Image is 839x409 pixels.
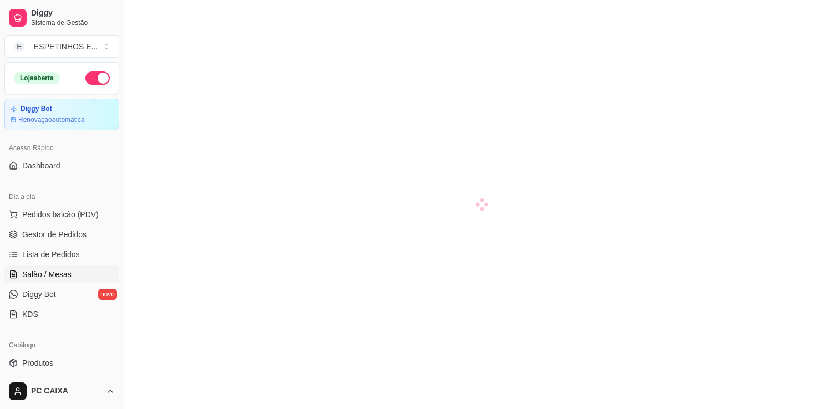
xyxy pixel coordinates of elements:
a: KDS [4,305,119,323]
span: KDS [22,309,38,320]
a: Lista de Pedidos [4,246,119,263]
div: Acesso Rápido [4,139,119,157]
button: PC CAIXA [4,378,119,405]
a: Dashboard [4,157,119,175]
span: Lista de Pedidos [22,249,80,260]
button: Alterar Status [85,71,110,85]
a: Gestor de Pedidos [4,226,119,243]
span: Diggy Bot [22,289,56,300]
a: Diggy BotRenovaçãoautomática [4,99,119,130]
article: Renovação automática [18,115,84,124]
span: Gestor de Pedidos [22,229,87,240]
div: ESPETINHOS E ... [34,41,98,52]
span: Sistema de Gestão [31,18,115,27]
button: Pedidos balcão (PDV) [4,206,119,223]
span: Diggy [31,8,115,18]
div: Catálogo [4,336,119,354]
span: PC CAIXA [31,386,101,396]
div: Loja aberta [14,72,60,84]
div: Dia a dia [4,188,119,206]
span: Salão / Mesas [22,269,72,280]
span: Produtos [22,357,53,369]
span: Pedidos balcão (PDV) [22,209,99,220]
article: Diggy Bot [21,105,52,113]
button: Select a team [4,35,119,58]
a: Salão / Mesas [4,265,119,283]
a: Produtos [4,354,119,372]
span: Dashboard [22,160,60,171]
span: E [14,41,25,52]
a: DiggySistema de Gestão [4,4,119,31]
a: Diggy Botnovo [4,285,119,303]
